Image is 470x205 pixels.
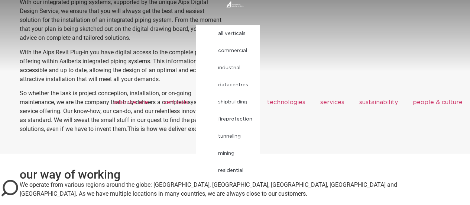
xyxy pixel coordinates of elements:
a: services [313,25,352,179]
a: people & culture [405,25,470,179]
a: mining [211,145,260,162]
a: datacentres [211,77,260,94]
a: industrial [211,60,260,77]
a: tunneling [211,128,260,145]
a: all verticals [211,25,260,42]
a: fireprotection [211,111,260,128]
a: who we are [106,25,156,179]
a: technologies [260,25,313,179]
ul: verticals [196,25,260,179]
a: residential [211,162,260,179]
a: shipbuilding [211,94,260,111]
a: sustainability [352,25,405,179]
a: verticals [156,25,196,179]
a: commercial [211,42,260,60]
